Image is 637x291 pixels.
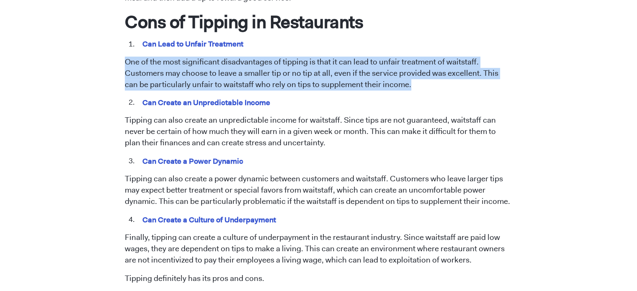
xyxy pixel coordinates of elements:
p: Tipping can also create a power dynamic between customers and waitstaff. Customers who leave larg... [125,173,512,207]
p: Tipping definitely has its pros and cons. [125,273,512,284]
h1: Cons of Tipping in Restaurants [125,11,512,33]
mark: Can Lead to Unfair Treatment [141,37,245,50]
mark: Can Create an Unpredictable Income [141,96,271,109]
p: One of the most significant disadvantages of tipping is that it can lead to unfair treatment of w... [125,57,512,90]
p: Finally, tipping can create a culture of underpayment in the restaurant industry. Since waitstaff... [125,232,512,266]
p: Tipping can also create an unpredictable income for waitstaff. Since tips are not guaranteed, wai... [125,115,512,149]
mark: Can Create a Power Dynamic [141,155,245,167]
mark: Can Create a Culture of Underpayment [141,213,277,226]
